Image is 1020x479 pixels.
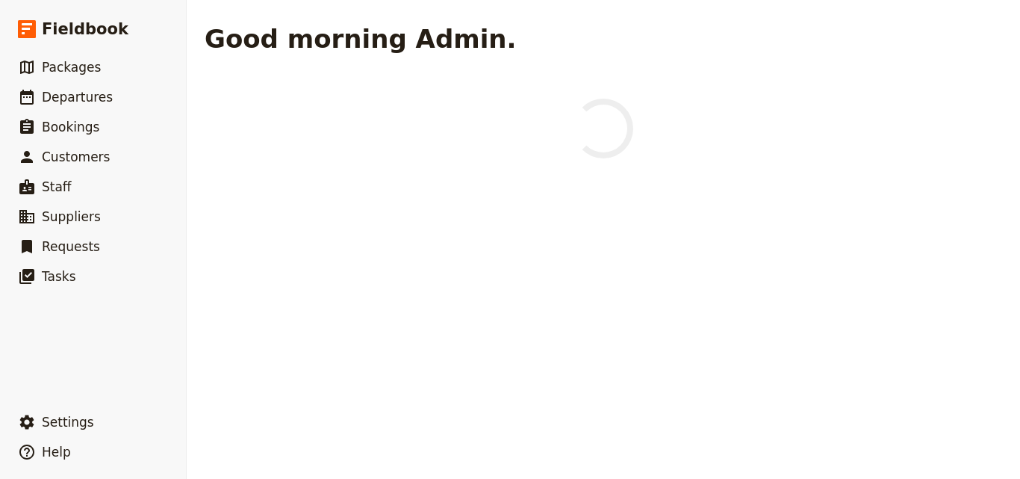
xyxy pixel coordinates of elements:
[42,209,101,224] span: Suppliers
[42,90,113,105] span: Departures
[205,24,516,54] h1: Good morning Admin.
[42,149,110,164] span: Customers
[42,18,128,40] span: Fieldbook
[42,60,101,75] span: Packages
[42,179,72,194] span: Staff
[42,120,99,135] span: Bookings
[42,445,71,460] span: Help
[42,415,94,430] span: Settings
[42,269,76,284] span: Tasks
[42,239,100,254] span: Requests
